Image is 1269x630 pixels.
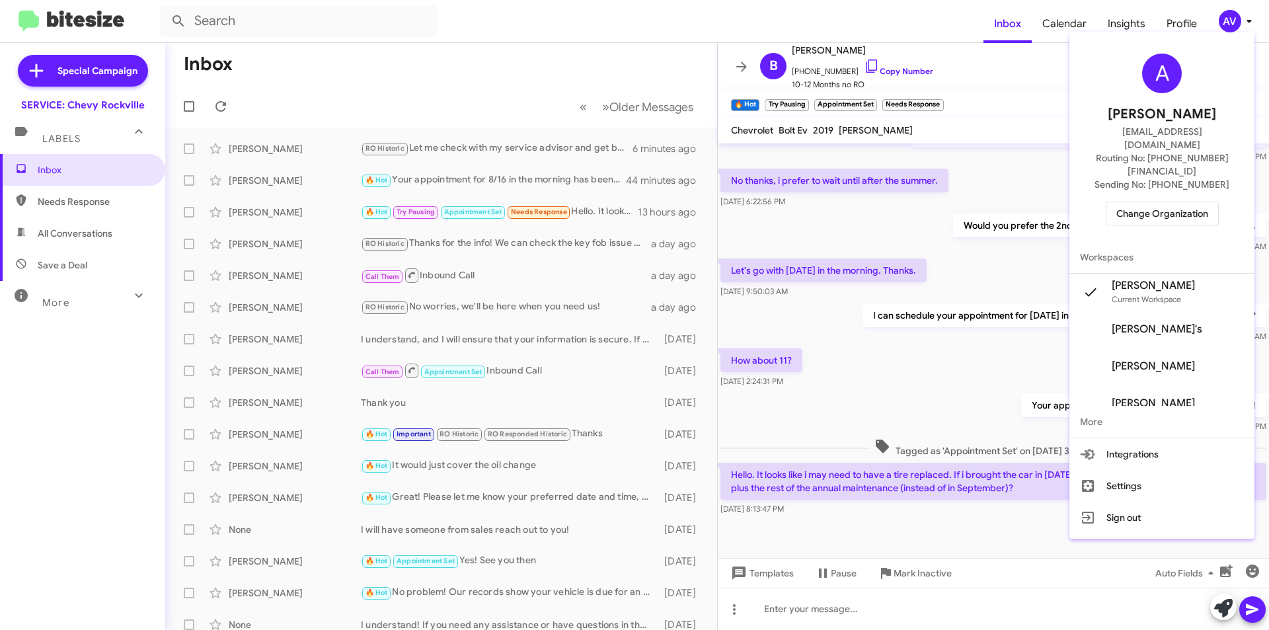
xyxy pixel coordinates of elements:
[1095,178,1229,191] span: Sending No: [PHONE_NUMBER]
[1112,323,1202,336] span: [PERSON_NAME]'s
[1069,406,1254,438] span: More
[1142,54,1182,93] div: A
[1116,202,1208,225] span: Change Organization
[1069,438,1254,470] button: Integrations
[1106,202,1219,225] button: Change Organization
[1108,104,1216,125] span: [PERSON_NAME]
[1112,397,1195,410] span: [PERSON_NAME]
[1112,360,1195,373] span: [PERSON_NAME]
[1069,502,1254,533] button: Sign out
[1112,279,1195,292] span: [PERSON_NAME]
[1112,294,1181,304] span: Current Workspace
[1069,470,1254,502] button: Settings
[1069,241,1254,273] span: Workspaces
[1085,125,1239,151] span: [EMAIL_ADDRESS][DOMAIN_NAME]
[1085,151,1239,178] span: Routing No: [PHONE_NUMBER][FINANCIAL_ID]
